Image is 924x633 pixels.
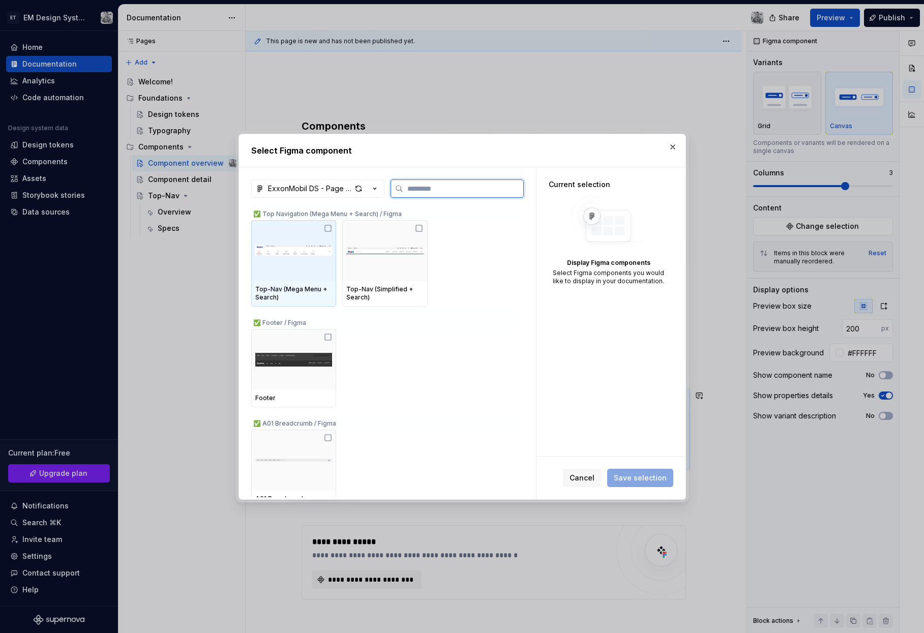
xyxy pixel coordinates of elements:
div: Top-Nav (Mega Menu + Search) [255,285,332,302]
span: Cancel [570,473,594,483]
div: ✅ A01 Breadcrumb / Figma [251,413,519,430]
div: ExxonMobil DS - Page Blocks Toolkit [268,184,351,194]
div: A01 Breadcrumbs [255,495,332,503]
div: Current selection [549,179,668,190]
button: ExxonMobil DS - Page Blocks Toolkit [251,179,384,198]
button: Cancel [563,469,601,487]
div: ✅ Footer / Figma [251,313,519,329]
h2: Select Figma component [251,144,673,157]
div: Display Figma components [549,259,668,267]
div: Select Figma components you would like to display in your documentation. [549,269,668,285]
div: Footer [255,394,332,402]
div: Top-Nav (Simplified + Search) [346,285,423,302]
